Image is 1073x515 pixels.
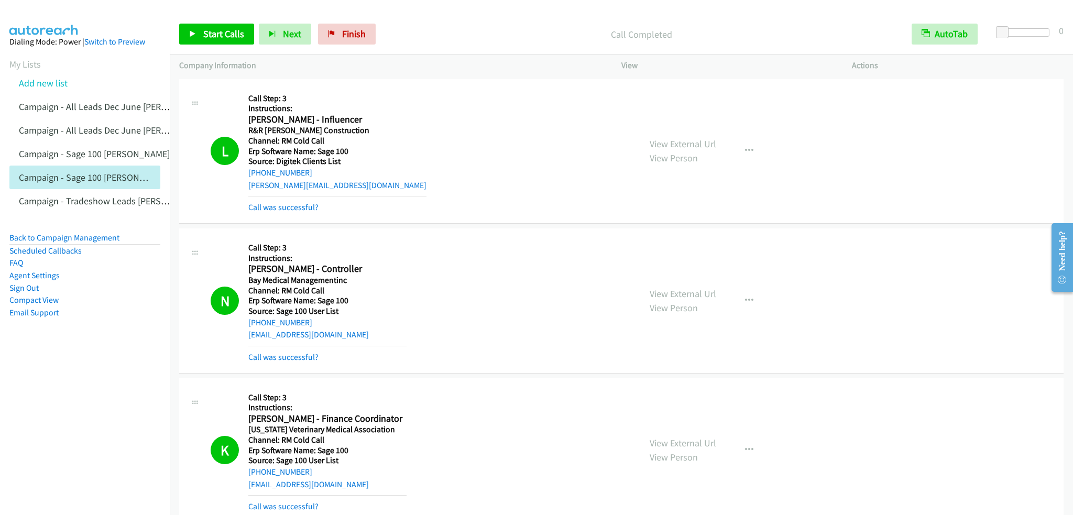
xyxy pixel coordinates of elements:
[650,451,698,463] a: View Person
[248,168,312,178] a: [PHONE_NUMBER]
[621,59,833,72] p: View
[9,270,60,280] a: Agent Settings
[211,287,239,315] h1: N
[650,152,698,164] a: View Person
[650,302,698,314] a: View Person
[248,413,407,425] h2: [PERSON_NAME] - Finance Coordinator
[650,288,716,300] a: View External Url
[9,308,59,317] a: Email Support
[248,330,369,339] a: [EMAIL_ADDRESS][DOMAIN_NAME]
[248,455,407,466] h5: Source: Sage 100 User List
[852,59,1064,72] p: Actions
[248,146,426,157] h5: Erp Software Name: Sage 100
[19,101,209,113] a: Campaign - All Leads Dec June [PERSON_NAME]
[342,28,366,40] span: Finish
[248,402,407,413] h5: Instructions:
[9,36,160,48] div: Dialing Mode: Power |
[248,93,426,104] h5: Call Step: 3
[650,437,716,449] a: View External Url
[211,137,239,165] h1: L
[248,275,407,286] h5: Bay Medical Managementinc
[19,171,200,183] a: Campaign - Sage 100 [PERSON_NAME] Cloned
[248,114,407,126] h2: [PERSON_NAME] - Influencer
[912,24,978,45] button: AutoTab
[248,306,407,316] h5: Source: Sage 100 User List
[650,138,716,150] a: View External Url
[248,136,426,146] h5: Channel: RM Cold Call
[19,124,239,136] a: Campaign - All Leads Dec June [PERSON_NAME] Cloned
[1001,28,1049,37] div: Delay between calls (in seconds)
[248,317,312,327] a: [PHONE_NUMBER]
[248,103,426,114] h5: Instructions:
[248,392,407,403] h5: Call Step: 3
[9,295,59,305] a: Compact View
[283,28,301,40] span: Next
[248,253,407,264] h5: Instructions:
[248,286,407,296] h5: Channel: RM Cold Call
[19,148,170,160] a: Campaign - Sage 100 [PERSON_NAME]
[248,202,319,212] a: Call was successful?
[179,59,603,72] p: Company Information
[179,24,254,45] a: Start Calls
[9,58,41,70] a: My Lists
[248,125,426,136] h5: R&R [PERSON_NAME] Construction
[248,295,407,306] h5: Erp Software Name: Sage 100
[248,263,407,275] h2: [PERSON_NAME] - Controller
[19,77,68,89] a: Add new list
[248,424,407,435] h5: [US_STATE] Veterinary Medical Association
[1043,216,1073,299] iframe: Resource Center
[318,24,376,45] a: Finish
[248,435,407,445] h5: Channel: RM Cold Call
[248,479,369,489] a: [EMAIL_ADDRESS][DOMAIN_NAME]
[9,258,23,268] a: FAQ
[248,352,319,362] a: Call was successful?
[248,243,407,253] h5: Call Step: 3
[9,233,119,243] a: Back to Campaign Management
[248,180,426,190] a: [PERSON_NAME][EMAIL_ADDRESS][DOMAIN_NAME]
[9,246,82,256] a: Scheduled Callbacks
[259,24,311,45] button: Next
[248,445,407,456] h5: Erp Software Name: Sage 100
[248,467,312,477] a: [PHONE_NUMBER]
[84,37,145,47] a: Switch to Preview
[248,501,319,511] a: Call was successful?
[390,27,893,41] p: Call Completed
[19,195,234,207] a: Campaign - Tradeshow Leads [PERSON_NAME] Cloned
[211,436,239,464] h1: K
[248,156,426,167] h5: Source: Digitek Clients List
[1059,24,1064,38] div: 0
[203,28,244,40] span: Start Calls
[9,283,39,293] a: Sign Out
